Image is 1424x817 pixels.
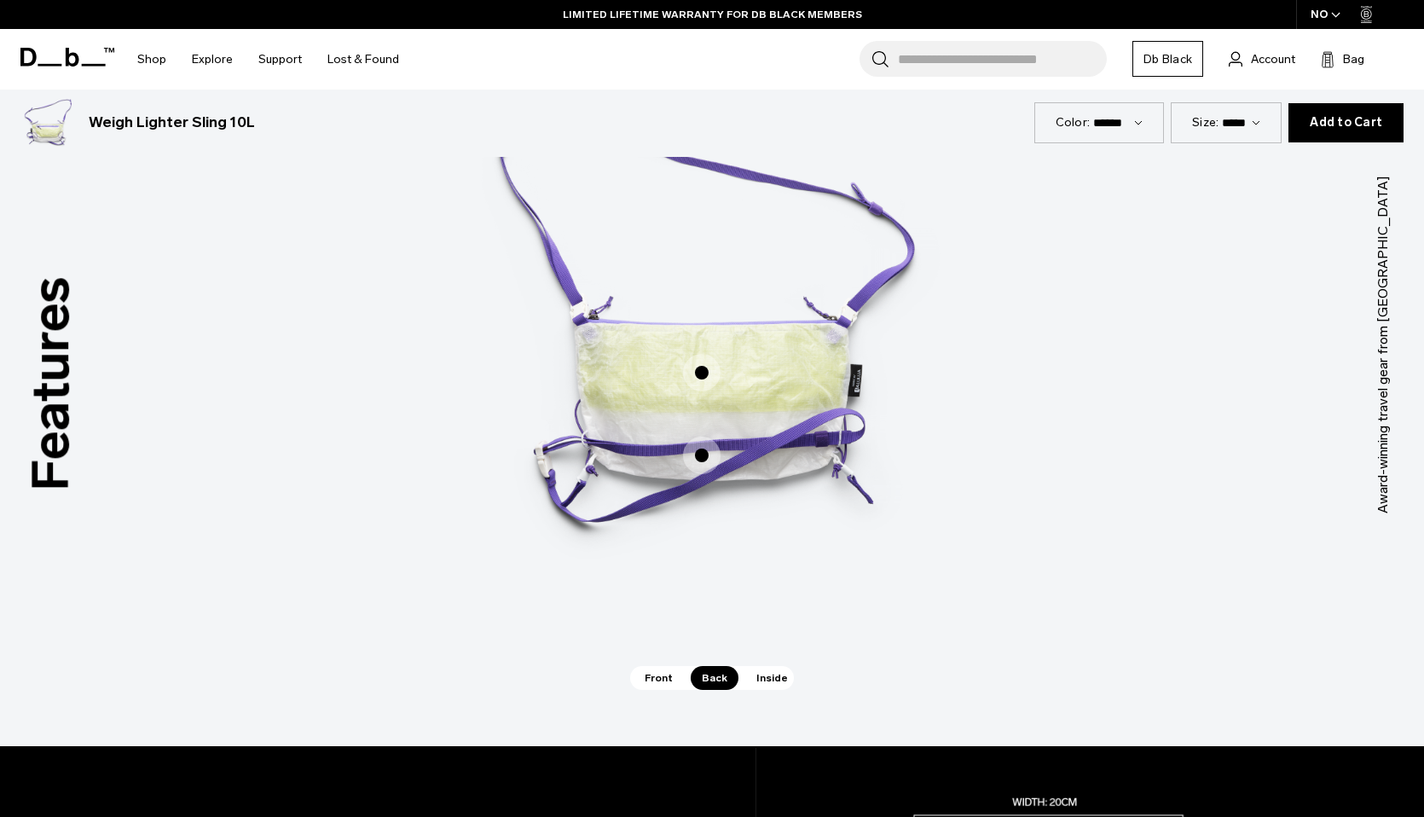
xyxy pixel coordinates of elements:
img: Weigh_Lighter_Sling_10L_1.png [20,96,75,150]
a: Explore [192,29,233,90]
span: Front [634,666,684,690]
button: Add to Cart [1288,103,1404,142]
h3: Weigh Lighter Sling 10L [89,112,255,134]
span: Account [1251,50,1295,68]
a: LIMITED LIFETIME WARRANTY FOR DB BLACK MEMBERS [563,7,862,22]
h3: Features [12,276,90,490]
span: Bag [1343,50,1364,68]
span: Inside [745,666,799,690]
label: Size: [1192,113,1219,131]
a: Db Black [1132,41,1203,77]
button: Bag [1321,49,1364,69]
a: Support [258,29,302,90]
span: Back [691,666,738,690]
a: Lost & Found [327,29,399,90]
nav: Main Navigation [124,29,412,90]
label: Color: [1056,113,1091,131]
span: Add to Cart [1310,116,1382,130]
a: Account [1229,49,1295,69]
a: Shop [137,29,166,90]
